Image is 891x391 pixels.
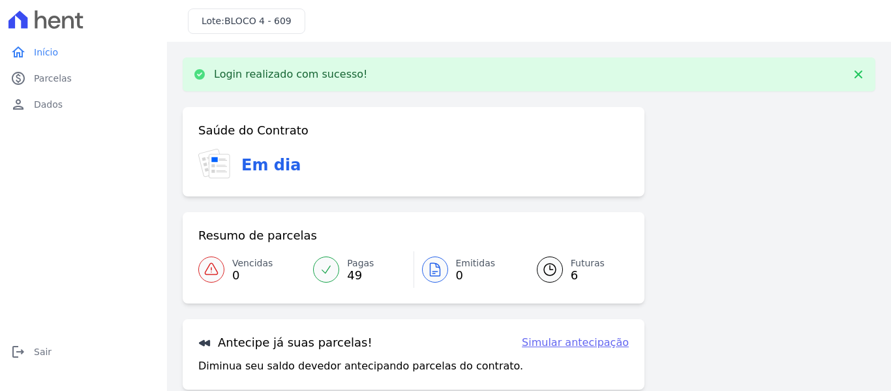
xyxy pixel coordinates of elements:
a: personDados [5,91,162,117]
span: Vencidas [232,257,273,270]
h3: Lote: [202,14,292,28]
i: logout [10,344,26,360]
a: homeInício [5,39,162,65]
a: logoutSair [5,339,162,365]
a: Pagas 49 [305,251,413,288]
a: Emitidas 0 [414,251,521,288]
a: paidParcelas [5,65,162,91]
h3: Resumo de parcelas [198,228,317,243]
span: 0 [232,270,273,281]
h3: Antecipe já suas parcelas! [198,335,372,351]
span: Dados [34,98,63,111]
span: 6 [571,270,605,281]
a: Simular antecipação [522,335,629,351]
span: Início [34,46,58,59]
i: person [10,97,26,112]
i: home [10,44,26,60]
span: Emitidas [456,257,496,270]
h3: Em dia [241,153,301,177]
p: Diminua seu saldo devedor antecipando parcelas do contrato. [198,358,523,374]
span: Pagas [347,257,374,270]
span: BLOCO 4 - 609 [224,16,292,26]
i: paid [10,70,26,86]
span: Futuras [571,257,605,270]
a: Futuras 6 [521,251,629,288]
span: Parcelas [34,72,72,85]
h3: Saúde do Contrato [198,123,309,138]
span: Sair [34,345,52,358]
a: Vencidas 0 [198,251,305,288]
span: 49 [347,270,374,281]
span: 0 [456,270,496,281]
p: Login realizado com sucesso! [214,68,368,81]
